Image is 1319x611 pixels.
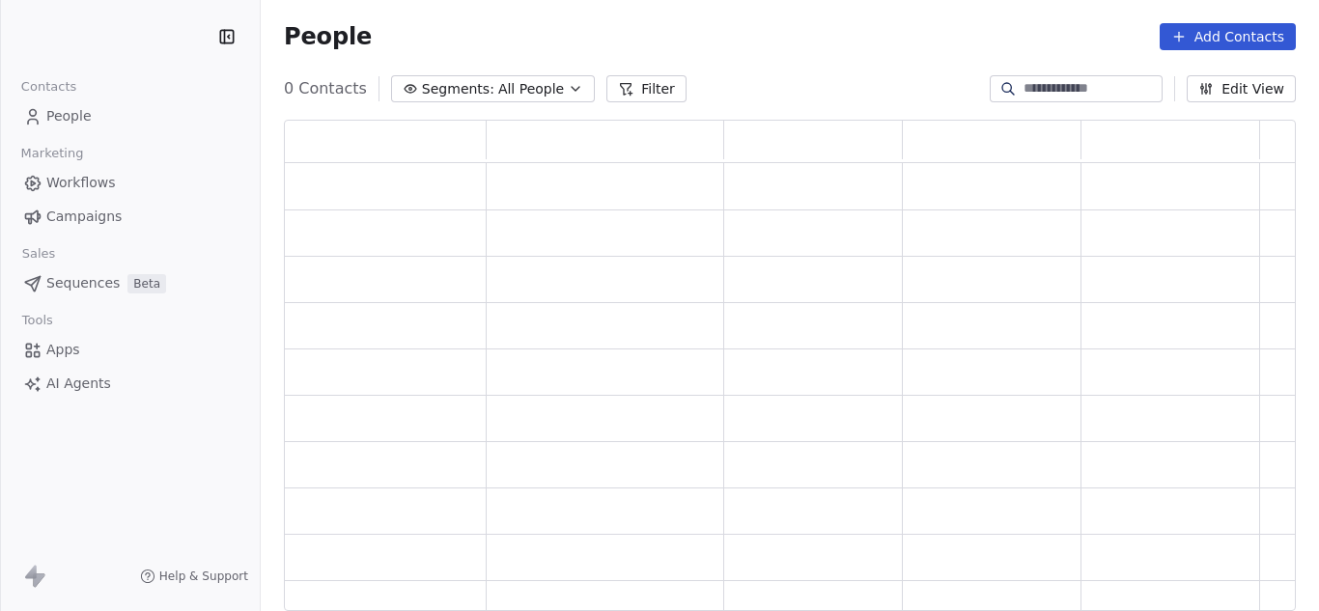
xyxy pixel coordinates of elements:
[14,239,64,268] span: Sales
[159,569,248,584] span: Help & Support
[606,75,687,102] button: Filter
[284,77,367,100] span: 0 Contacts
[1160,23,1296,50] button: Add Contacts
[13,72,85,101] span: Contacts
[1187,75,1296,102] button: Edit View
[498,79,564,99] span: All People
[46,173,116,193] span: Workflows
[15,334,244,366] a: Apps
[422,79,494,99] span: Segments:
[140,569,248,584] a: Help & Support
[46,374,111,394] span: AI Agents
[46,273,120,293] span: Sequences
[284,22,372,51] span: People
[14,306,61,335] span: Tools
[127,274,166,293] span: Beta
[15,100,244,132] a: People
[15,368,244,400] a: AI Agents
[15,201,244,233] a: Campaigns
[15,267,244,299] a: SequencesBeta
[15,167,244,199] a: Workflows
[46,207,122,227] span: Campaigns
[13,139,92,168] span: Marketing
[46,340,80,360] span: Apps
[46,106,92,126] span: People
